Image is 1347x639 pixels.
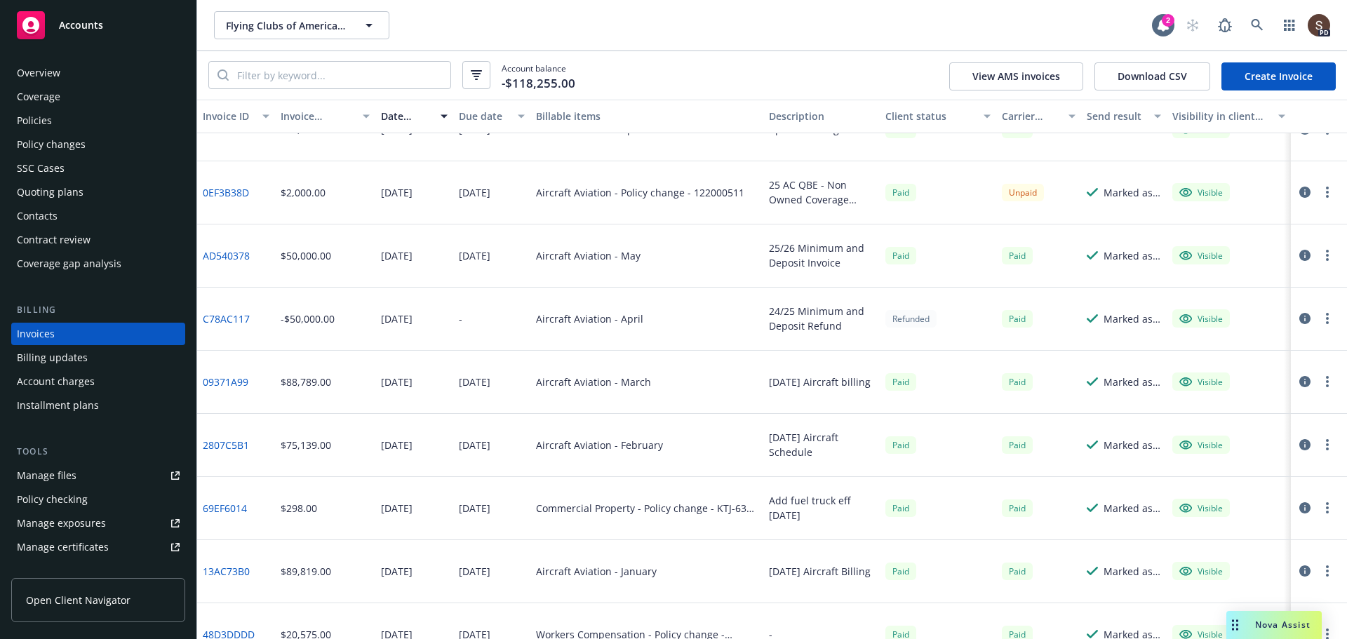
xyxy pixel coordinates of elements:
div: Paid [885,373,916,391]
input: Filter by keyword... [229,62,450,88]
div: Manage certificates [17,536,109,558]
div: Paid [1002,436,1033,454]
div: - [459,311,462,326]
a: Coverage gap analysis [11,253,185,275]
a: Accounts [11,6,185,45]
a: Start snowing [1179,11,1207,39]
a: Policy checking [11,488,185,511]
span: Paid [1002,310,1033,328]
div: Policies [17,109,52,132]
div: Visibility in client dash [1172,109,1270,123]
div: $88,789.00 [281,375,331,389]
div: Paid [885,563,916,580]
div: Aircraft Aviation - January [536,564,657,579]
svg: Search [217,69,229,81]
img: photo [1308,14,1330,36]
button: Visibility in client dash [1167,100,1291,133]
button: Billable items [530,100,763,133]
div: [DATE] [381,185,413,200]
div: Marked as sent [1104,564,1161,579]
div: Due date [459,109,510,123]
a: Manage files [11,464,185,487]
div: Coverage gap analysis [17,253,121,275]
div: [DATE] [459,375,490,389]
a: Create Invoice [1221,62,1336,90]
button: Date issued [375,100,453,133]
div: Visible [1179,502,1223,514]
div: Paid [885,247,916,264]
div: [DATE] [459,501,490,516]
div: Unpaid [1002,184,1044,201]
a: Manage exposures [11,512,185,534]
div: Paid [1002,373,1033,391]
div: Carrier status [1002,109,1061,123]
div: Marked as sent [1104,375,1161,389]
button: Flying Clubs of America/ American Flight Schools, et al [214,11,389,39]
div: Aircraft Aviation - Policy change - 122000511 [536,185,744,200]
a: Account charges [11,370,185,393]
div: 25 AC QBE - Non Owned Coverage Invoice [769,177,874,207]
span: -$118,255.00 [502,74,575,93]
div: Coverage [17,86,60,108]
div: Refunded [885,310,937,328]
div: Visible [1179,438,1223,451]
div: [DATE] [381,311,413,326]
div: $2,000.00 [281,185,326,200]
div: Quoting plans [17,181,83,203]
div: Contacts [17,205,58,227]
div: Marked as sent [1104,311,1161,326]
div: Description [769,109,874,123]
div: Paid [885,499,916,517]
div: Paid [1002,247,1033,264]
div: [DATE] [381,438,413,452]
span: Accounts [59,20,103,31]
div: Aircraft Aviation - March [536,375,651,389]
button: Invoice ID [197,100,275,133]
div: Policy changes [17,133,86,156]
div: Manage exposures [17,512,106,534]
a: Overview [11,62,185,84]
div: 25/26 Minimum and Deposit Invoice [769,241,874,270]
div: [DATE] [459,438,490,452]
div: [DATE] [381,375,413,389]
div: [DATE] [381,501,413,516]
div: -$50,000.00 [281,311,335,326]
a: Contacts [11,205,185,227]
a: 0EF3B38D [203,185,249,200]
a: SSC Cases [11,157,185,180]
div: [DATE] [381,248,413,263]
div: Billable items [536,109,758,123]
span: Flying Clubs of America/ American Flight Schools, et al [226,18,347,33]
div: Overview [17,62,60,84]
div: [DATE] [459,248,490,263]
div: $50,000.00 [281,248,331,263]
div: [DATE] [459,185,490,200]
div: Invoices [17,323,55,345]
div: Invoice ID [203,109,254,123]
div: Paid [885,184,916,201]
div: Paid [1002,499,1033,517]
div: SSC Cases [17,157,65,180]
div: Manage claims [17,560,88,582]
div: Visible [1179,565,1223,577]
span: Nova Assist [1255,619,1311,631]
div: Tools [11,445,185,459]
button: Invoice amount [275,100,376,133]
a: Switch app [1275,11,1304,39]
div: $298.00 [281,501,317,516]
div: $89,819.00 [281,564,331,579]
div: Commercial Property - Policy change - KTJ-630-9360A423-TIL-24 [536,501,758,516]
a: Policies [11,109,185,132]
div: Manage files [17,464,76,487]
div: 24/25 Minimum and Deposit Refund [769,304,874,333]
button: Carrier status [996,100,1082,133]
div: Paid [1002,563,1033,580]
